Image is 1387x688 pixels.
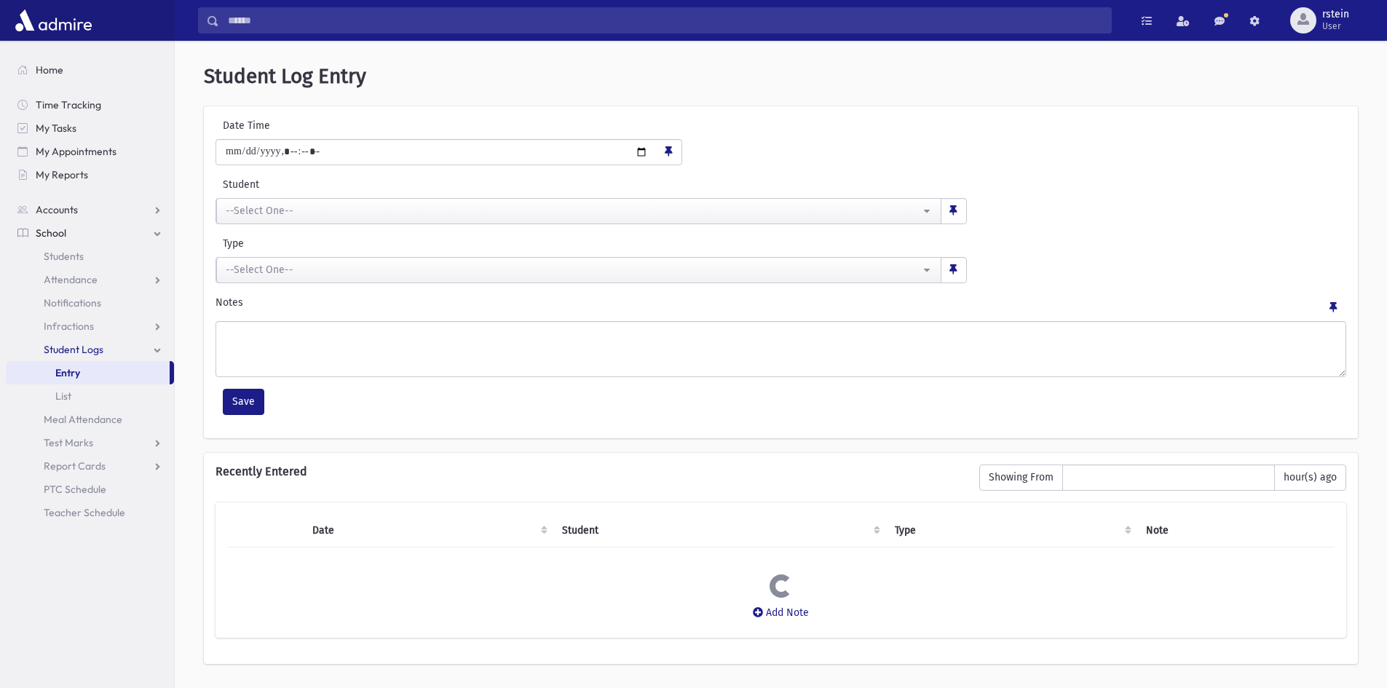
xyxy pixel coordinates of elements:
label: Student [216,177,716,192]
a: Students [6,245,174,268]
a: Accounts [6,198,174,221]
a: Time Tracking [6,93,174,116]
span: Entry [55,366,80,379]
span: Time Tracking [36,98,101,111]
th: Type [886,514,1137,547]
span: List [55,390,71,403]
a: My Reports [6,163,174,186]
span: User [1322,20,1349,32]
a: Report Cards [6,454,174,478]
button: Add Note [743,600,818,626]
a: Meal Attendance [6,408,174,431]
span: School [36,226,66,240]
label: Date Time [216,118,410,133]
span: Showing From [979,464,1063,491]
span: PTC Schedule [44,483,106,496]
a: Entry [6,361,170,384]
button: Save [223,389,264,415]
a: PTC Schedule [6,478,174,501]
a: Infractions [6,315,174,338]
span: Student Log Entry [204,64,366,88]
label: Type [216,236,591,251]
a: Student Logs [6,338,174,361]
a: Attendance [6,268,174,291]
span: Test Marks [44,436,93,449]
span: My Reports [36,168,88,181]
span: Meal Attendance [44,413,122,426]
span: Accounts [36,203,78,216]
th: Student [553,514,887,547]
div: --Select One-- [226,203,920,218]
a: Notifications [6,291,174,315]
h6: Recently Entered [216,464,965,478]
a: School [6,221,174,245]
span: hour(s) ago [1274,464,1346,491]
span: Notifications [44,296,101,309]
span: My Appointments [36,145,116,158]
span: Student Logs [44,343,103,356]
span: Report Cards [44,459,106,472]
a: My Tasks [6,116,174,140]
button: --Select One-- [216,257,941,283]
th: Date [304,514,553,547]
span: Infractions [44,320,94,333]
button: --Select One-- [216,198,941,224]
label: Notes [216,295,243,315]
a: List [6,384,174,408]
th: Note [1137,514,1335,547]
div: --Select One-- [226,262,920,277]
span: Teacher Schedule [44,506,125,519]
a: Home [6,58,174,82]
a: Teacher Schedule [6,501,174,524]
span: Students [44,250,84,263]
span: Attendance [44,273,98,286]
span: rstein [1322,9,1349,20]
input: Search [219,7,1111,33]
a: My Appointments [6,140,174,163]
span: My Tasks [36,122,76,135]
img: AdmirePro [12,6,95,35]
a: Test Marks [6,431,174,454]
span: Home [36,63,63,76]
